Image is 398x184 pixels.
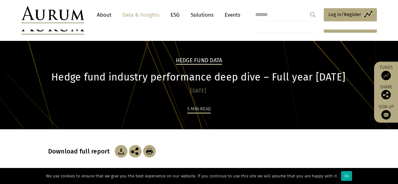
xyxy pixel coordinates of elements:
[377,104,395,120] a: Sign up
[48,148,113,155] h3: Download full report
[324,8,377,21] a: Log in/Register
[21,6,84,23] img: Aurum
[381,110,391,120] img: Sign up to our newsletter
[188,9,217,21] a: Solutions
[306,8,319,21] input: Submit
[377,65,395,80] a: Funds
[115,145,127,158] img: Download Article
[328,11,361,18] span: Log in/Register
[377,85,395,99] div: Share
[381,90,391,99] img: Share this post
[48,86,349,95] div: [DATE]
[94,9,115,21] a: About
[129,145,142,158] img: Share this post
[187,105,211,114] div: 5 min read
[381,71,391,80] img: Access Funds
[176,57,222,65] h2: Hedge Fund Data
[167,9,183,21] a: ESG
[221,9,240,21] a: Events
[143,145,156,158] img: Download Article
[341,171,352,181] div: Ok
[48,71,349,83] h1: Hedge fund industry performance deep dive – Full year [DATE]
[119,9,163,21] a: Data & Insights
